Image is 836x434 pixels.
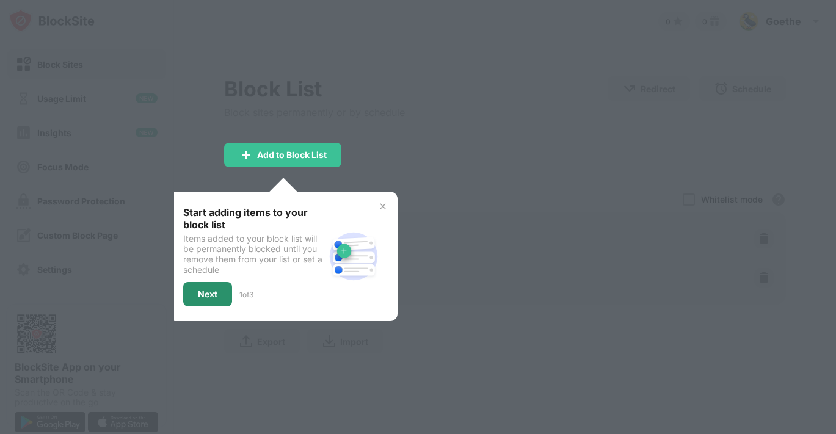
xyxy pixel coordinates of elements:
[378,201,388,211] img: x-button.svg
[198,289,217,299] div: Next
[239,290,253,299] div: 1 of 3
[324,227,383,286] img: block-site.svg
[257,150,327,160] div: Add to Block List
[183,233,324,275] div: Items added to your block list will be permanently blocked until you remove them from your list o...
[183,206,324,231] div: Start adding items to your block list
